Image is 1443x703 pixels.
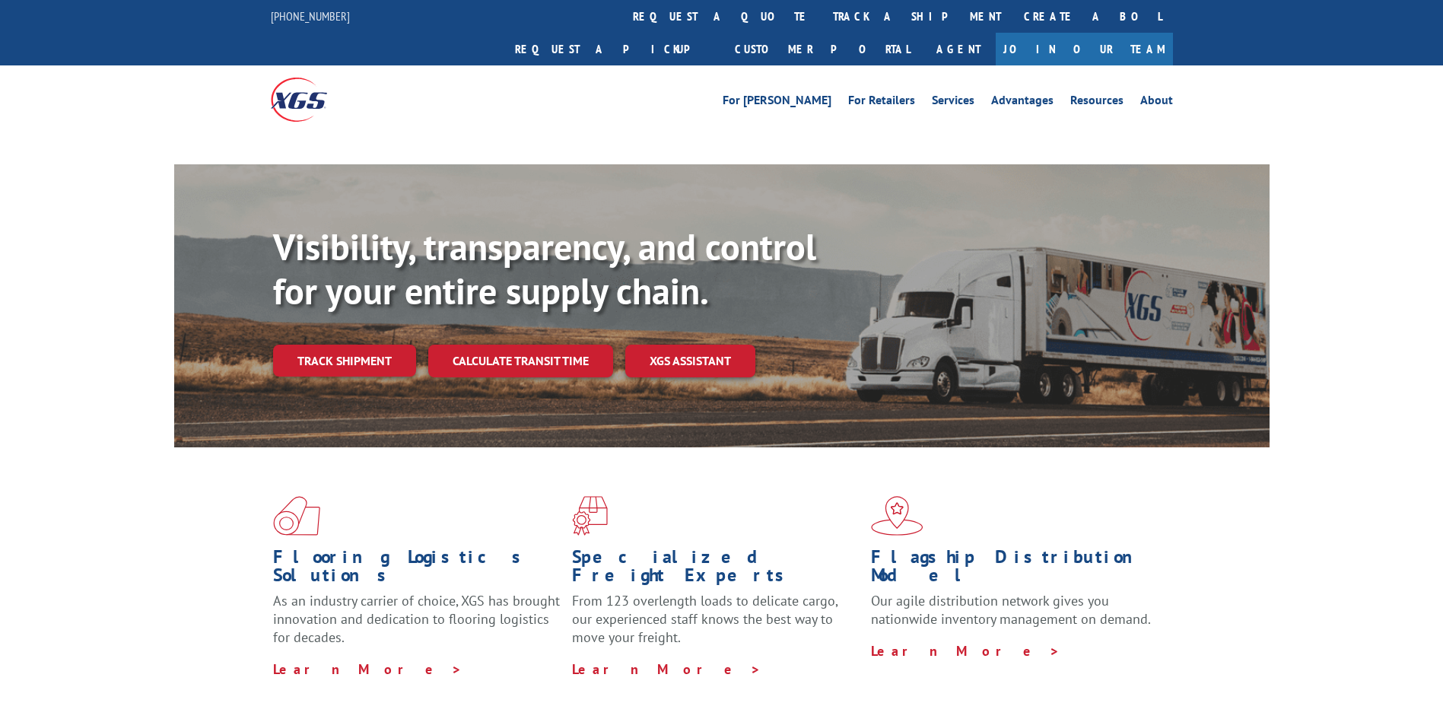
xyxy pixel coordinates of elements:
[996,33,1173,65] a: Join Our Team
[273,660,462,678] a: Learn More >
[428,345,613,377] a: Calculate transit time
[723,94,831,111] a: For [PERSON_NAME]
[504,33,723,65] a: Request a pickup
[572,548,860,592] h1: Specialized Freight Experts
[921,33,996,65] a: Agent
[871,548,1159,592] h1: Flagship Distribution Model
[723,33,921,65] a: Customer Portal
[871,592,1151,628] span: Our agile distribution network gives you nationwide inventory management on demand.
[1140,94,1173,111] a: About
[572,660,761,678] a: Learn More >
[1070,94,1124,111] a: Resources
[273,592,560,646] span: As an industry carrier of choice, XGS has brought innovation and dedication to flooring logistics...
[273,496,320,536] img: xgs-icon-total-supply-chain-intelligence-red
[273,548,561,592] h1: Flooring Logistics Solutions
[991,94,1054,111] a: Advantages
[932,94,974,111] a: Services
[273,345,416,377] a: Track shipment
[871,642,1060,660] a: Learn More >
[848,94,915,111] a: For Retailers
[625,345,755,377] a: XGS ASSISTANT
[871,496,923,536] img: xgs-icon-flagship-distribution-model-red
[572,592,860,660] p: From 123 overlength loads to delicate cargo, our experienced staff knows the best way to move you...
[572,496,608,536] img: xgs-icon-focused-on-flooring-red
[273,223,816,314] b: Visibility, transparency, and control for your entire supply chain.
[271,8,350,24] a: [PHONE_NUMBER]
